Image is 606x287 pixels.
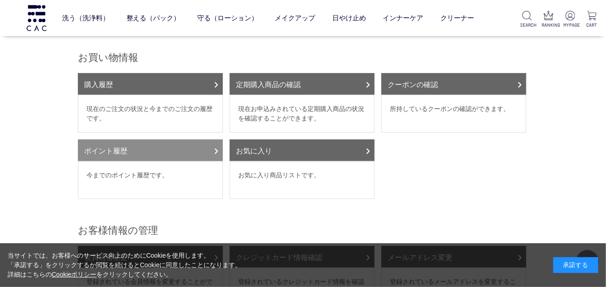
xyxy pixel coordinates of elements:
[381,95,526,133] dd: 所持しているクーポンの確認ができます。
[542,22,556,28] p: RANKING
[78,73,223,95] a: 購入履歴
[383,6,424,30] a: インナーケア
[275,6,316,30] a: メイクアップ
[78,224,528,237] h2: お客様情報の管理
[542,11,556,28] a: RANKING
[230,73,375,95] a: 定期購入商品の確認
[332,6,366,30] a: 日やけ止め
[381,73,526,95] a: クーポンの確認
[25,5,48,31] img: logo
[127,6,181,30] a: 整える（パック）
[520,11,534,28] a: SEARCH
[563,11,577,28] a: MYPAGE
[78,161,223,199] dd: 今までのポイント履歴です。
[197,6,258,30] a: 守る（ローション）
[78,51,528,64] h2: お買い物情報
[563,22,577,28] p: MYPAGE
[585,11,599,28] a: CART
[52,271,97,278] a: Cookieポリシー
[62,6,109,30] a: 洗う（洗浄料）
[520,22,534,28] p: SEARCH
[8,251,242,279] div: 当サイトでは、お客様へのサービス向上のためにCookieを使用します。 「承諾する」をクリックするか閲覧を続けるとCookieに同意したことになります。 詳細はこちらの をクリックしてください。
[230,95,375,133] dd: 現在お申込みされている定期購入商品の状況を確認することができます。
[78,95,223,133] dd: 現在のご注文の状況と今までのご注文の履歴です。
[440,6,474,30] a: クリーナー
[78,139,223,161] a: ポイント履歴
[230,161,375,199] dd: お気に入り商品リストです。
[553,257,598,273] div: 承諾する
[585,22,599,28] p: CART
[230,139,375,161] a: お気に入り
